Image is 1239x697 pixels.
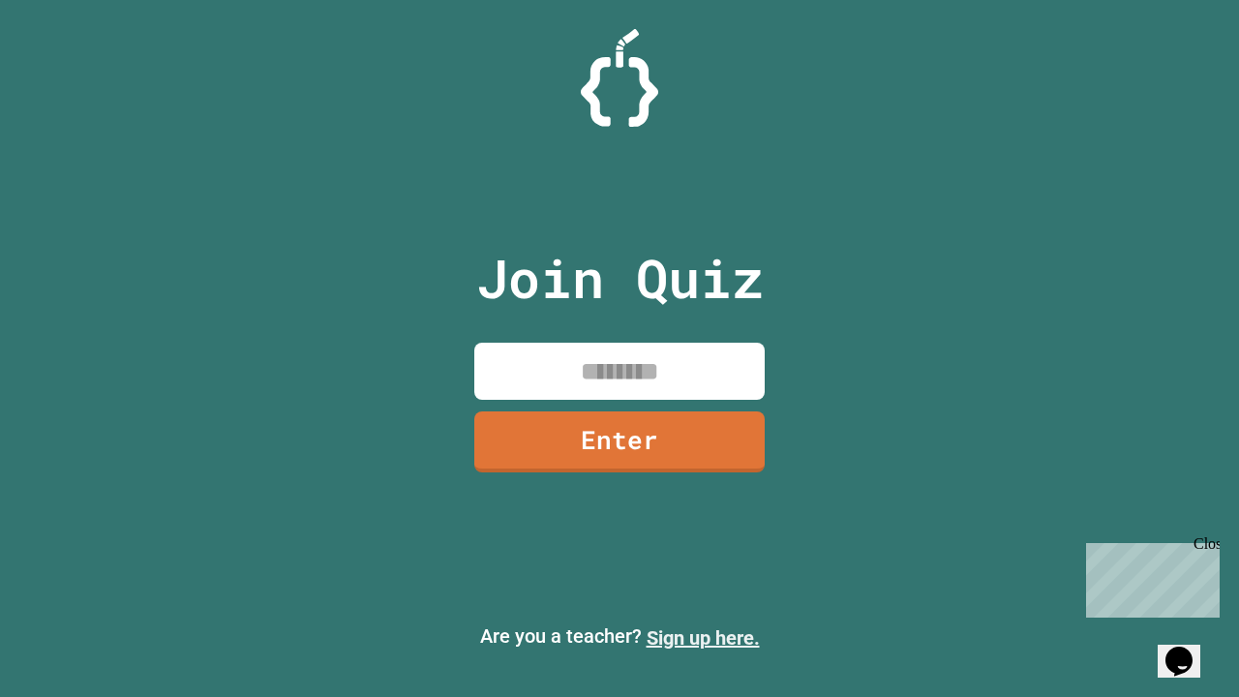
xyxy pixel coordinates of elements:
p: Are you a teacher? [15,621,1224,652]
iframe: chat widget [1158,620,1220,678]
img: Logo.svg [581,29,658,127]
iframe: chat widget [1078,535,1220,618]
a: Enter [474,411,765,472]
div: Chat with us now!Close [8,8,134,123]
p: Join Quiz [476,238,764,318]
a: Sign up here. [647,626,760,650]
